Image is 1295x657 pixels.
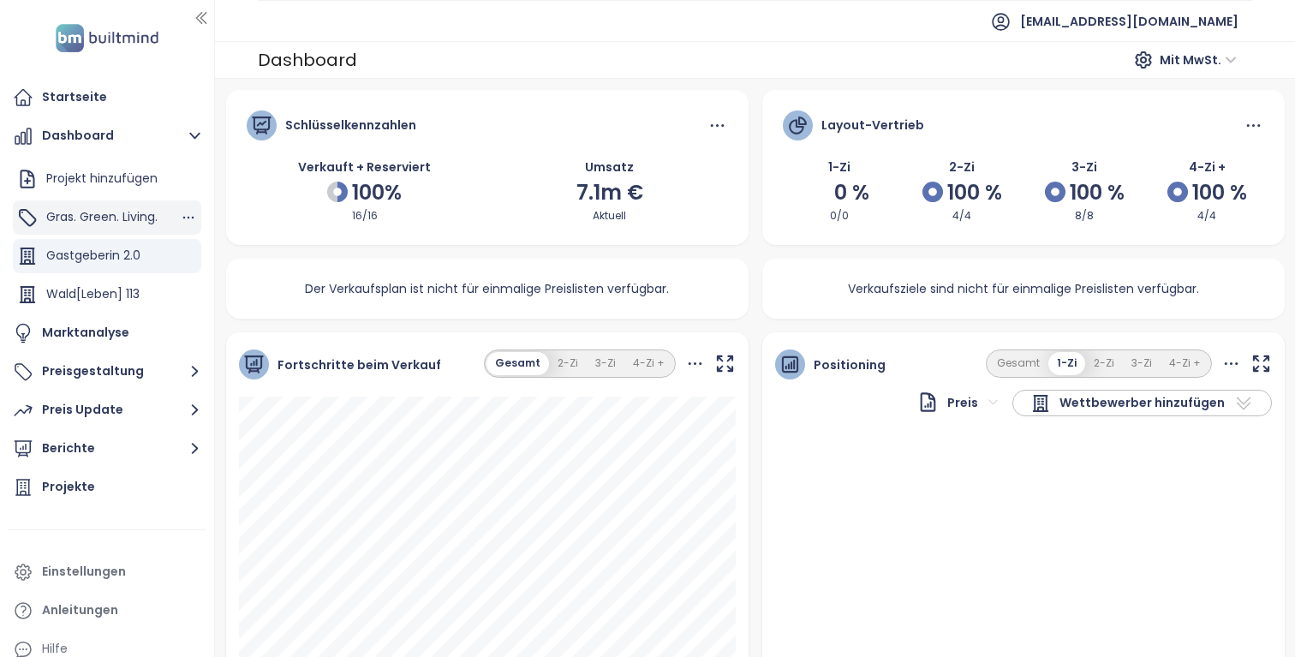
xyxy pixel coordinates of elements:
[13,200,201,235] div: Gras. Green. Living.
[42,561,126,582] div: Einstellungen
[9,81,206,115] a: Startseite
[988,352,1048,375] button: Gesamt
[947,176,1002,209] span: 100 %
[1189,158,1226,176] span: 4-Zi +
[277,355,441,374] span: Fortschritte beim Verkauf
[1192,176,1247,209] span: 100 %
[949,158,975,176] span: 2-Zi
[9,316,206,350] a: Marktanalyse
[576,178,643,206] span: 7.1m €
[9,470,206,505] a: Projekte
[51,21,164,56] img: logo
[1160,47,1237,73] span: Mit MwSt.
[9,355,206,389] button: Preisgestaltung
[814,355,886,374] span: Positioning
[13,278,201,312] div: Wald[Leben] 113
[46,247,140,264] span: Gastgeberin 2.0
[42,399,123,421] div: Preis Update
[1150,208,1264,224] div: 4/4
[9,432,206,466] button: Berichte
[9,594,206,628] a: Anleitungen
[1071,158,1097,176] span: 3-Zi
[1161,352,1209,375] button: 4-Zi +
[905,208,1019,224] div: 4/4
[492,158,728,176] div: Umsatz
[834,176,869,209] span: 0 %
[821,116,924,134] div: Layout-Vertrieb
[247,208,483,224] div: 16/16
[827,259,1220,319] div: Verkaufsziele sind nicht für einmalige Preislisten verfügbar.
[1048,352,1085,375] button: 1-Zi
[298,158,431,176] span: Verkauft + Reserviert
[42,322,129,343] div: Marktanalyse
[46,208,158,225] span: Gras. Green. Living.
[587,352,624,375] button: 3-Zi
[42,600,118,621] div: Anleitungen
[549,352,587,375] button: 2-Zi
[258,45,357,75] div: Dashboard
[285,116,416,134] div: Schlüsselkennzahlen
[9,393,206,427] button: Preis Update
[828,158,850,176] span: 1-Zi
[1059,393,1225,414] span: Wettbewerber hinzufügen
[492,208,728,224] div: Aktuell
[13,239,201,273] div: Gastgeberin 2.0
[352,176,402,209] span: 100%
[9,555,206,589] a: Einstellungen
[1085,352,1123,375] button: 2-Zi
[917,391,978,413] div: Preis
[46,168,158,189] div: Projekt hinzufügen
[1028,208,1142,224] div: 8/8
[42,87,107,108] div: Startseite
[42,476,95,498] div: Projekte
[13,162,201,196] div: Projekt hinzufügen
[9,119,206,153] button: Dashboard
[1070,176,1125,209] span: 100 %
[783,208,897,224] div: 0/0
[46,285,140,302] span: Wald[Leben] 113
[1123,352,1161,375] button: 3-Zi
[1020,1,1238,42] span: [EMAIL_ADDRESS][DOMAIN_NAME]
[624,352,673,375] button: 4-Zi +
[486,352,549,375] button: Gesamt
[284,259,689,319] div: Der Verkaufsplan ist nicht für einmalige Preislisten verfügbar.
